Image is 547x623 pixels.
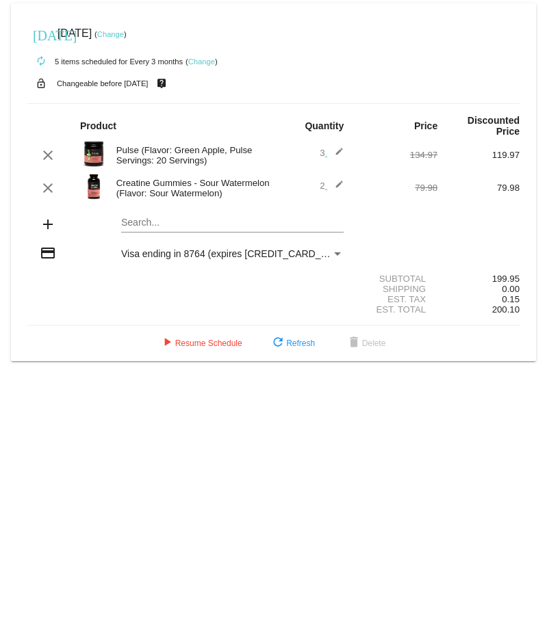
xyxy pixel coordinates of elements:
span: Resume Schedule [159,339,242,348]
strong: Quantity [305,120,344,131]
button: Delete [335,331,397,356]
div: 199.95 [437,274,520,284]
div: 79.98 [355,183,437,193]
div: Est. Total [355,304,437,315]
button: Refresh [259,331,326,356]
mat-icon: live_help [153,75,170,92]
a: Change [188,57,215,66]
img: Image-1-Carousel-Pulse-20S-Green-Apple-Transp.png [80,140,107,168]
div: Creatine Gummies - Sour Watermelon (Flavor: Sour Watermelon) [110,178,274,198]
strong: Price [414,120,437,131]
span: 0.00 [502,284,520,294]
mat-icon: refresh [270,335,286,352]
span: Visa ending in 8764 (expires [CREDIT_CARD_DATA]) [121,248,351,259]
div: 79.98 [437,183,520,193]
mat-icon: credit_card [40,245,56,261]
small: 5 items scheduled for Every 3 months [27,57,183,66]
mat-select: Payment Method [121,248,344,259]
div: Pulse (Flavor: Green Apple, Pulse Servings: 20 Servings) [110,145,274,165]
mat-icon: clear [40,180,56,196]
div: Est. Tax [355,294,437,304]
span: Delete [346,339,386,348]
mat-icon: edit [327,147,344,163]
span: 2 [320,181,344,191]
span: 200.10 [492,304,520,315]
mat-icon: clear [40,147,56,163]
span: Refresh [270,339,315,348]
mat-icon: autorenew [33,53,49,70]
button: Resume Schedule [148,331,253,356]
mat-icon: play_arrow [159,335,175,352]
mat-icon: [DATE] [33,26,49,42]
input: Search... [121,217,344,228]
strong: Product [80,120,116,131]
mat-icon: delete [346,335,362,352]
mat-icon: edit [327,180,344,196]
div: Subtotal [355,274,437,284]
strong: Discounted Price [468,115,520,137]
small: Changeable before [DATE] [57,79,149,88]
div: Shipping [355,284,437,294]
span: 3 [320,148,344,158]
mat-icon: add [40,216,56,233]
a: Change [97,30,124,38]
small: ( ) [186,57,218,66]
span: 0.15 [502,294,520,304]
div: 119.97 [437,150,520,160]
small: ( ) [94,30,127,38]
mat-icon: lock_open [33,75,49,92]
img: Image-1-Creatine-Gummies-SW-1000Xx1000.png [80,173,107,200]
div: 134.97 [355,150,437,160]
